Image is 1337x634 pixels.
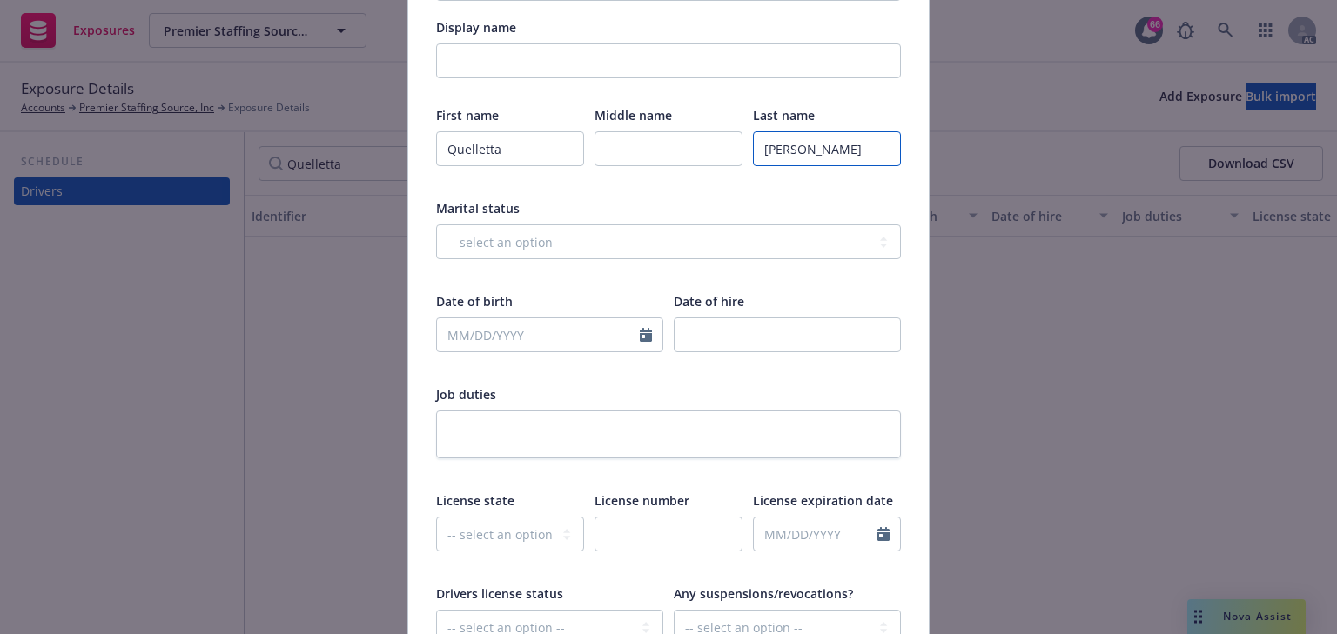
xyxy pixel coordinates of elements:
span: License state [436,492,514,509]
span: Middle name [595,107,672,123]
span: License number [595,492,689,509]
span: License expiration date [753,492,893,509]
input: MM/DD/YYYY [754,517,877,551]
input: MM/DD/YYYY [437,318,640,351]
svg: Calendar [640,328,652,342]
span: Date of birth [436,293,513,310]
span: First name [436,107,499,123]
span: Display name [436,19,516,36]
span: Job duties [436,386,496,403]
span: Drivers license status [436,585,563,602]
span: Marital status [436,200,520,217]
span: Date of hire [674,293,744,310]
svg: Calendar [877,527,890,541]
span: Last name [753,107,815,123]
span: Any suspensions/revocations? [674,585,853,602]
